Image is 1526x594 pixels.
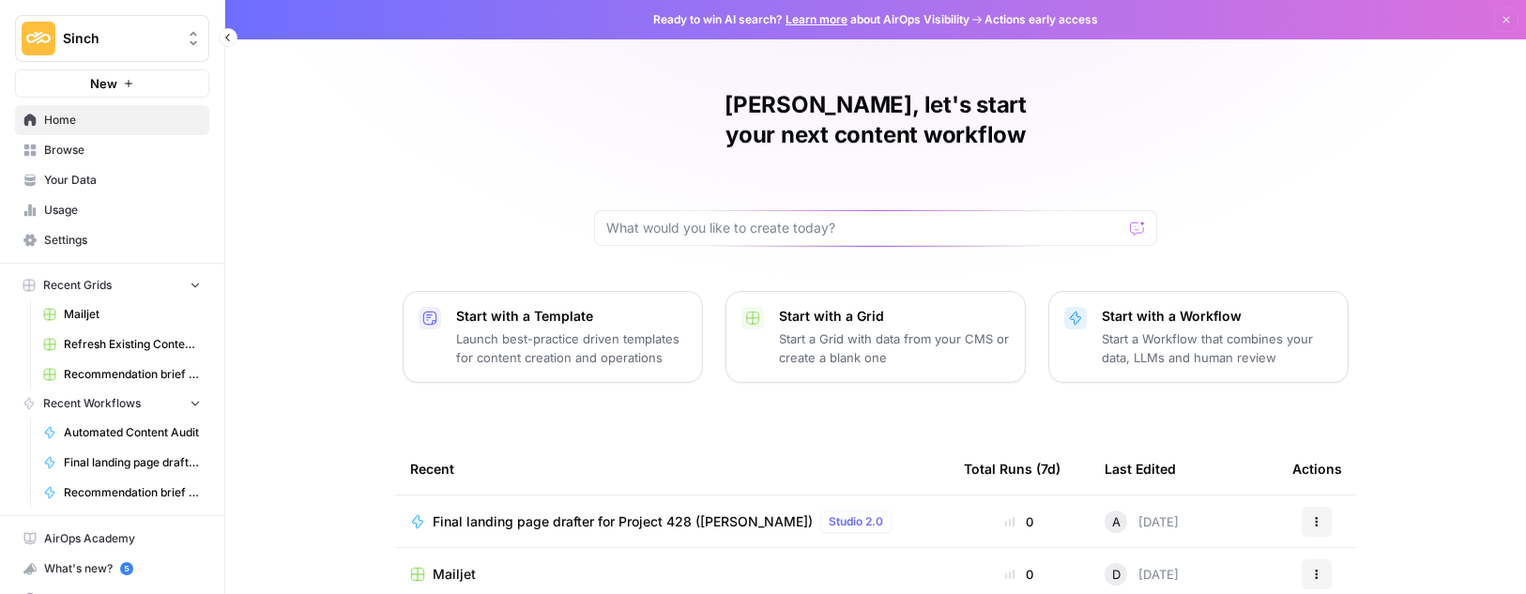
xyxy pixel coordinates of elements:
span: Sinch [63,29,176,48]
a: Settings [15,225,209,255]
span: AirOps Academy [44,530,201,547]
button: Start with a WorkflowStart a Workflow that combines your data, LLMs and human review [1048,291,1349,383]
div: Total Runs (7d) [964,443,1061,495]
span: Automated Content Audit [64,424,201,441]
span: Studio 2.0 [829,513,883,530]
span: New [90,74,117,93]
a: Recommendation brief (input) [35,478,209,508]
button: Recent Workflows [15,389,209,418]
p: Start with a Workflow [1102,307,1333,326]
span: Recent Grids [43,277,112,294]
span: Browse [44,142,201,159]
div: Actions [1292,443,1342,495]
span: Final landing page drafter for Project 428 ([PERSON_NAME]) [433,512,813,531]
div: 0 [964,512,1075,531]
span: Refresh Existing Content (1) [64,336,201,353]
a: Home [15,105,209,135]
p: Launch best-practice driven templates for content creation and operations [456,329,687,367]
button: Workspace: Sinch [15,15,209,62]
span: D [1112,565,1121,584]
span: A [1112,512,1121,531]
a: Mailjet [410,565,934,584]
a: Your Data [15,165,209,195]
span: Settings [44,232,201,249]
span: Recent Workflows [43,395,141,412]
a: Mailjet [35,299,209,329]
a: Recommendation brief tracker [35,359,209,389]
div: Recent [410,443,934,495]
span: Recommendation brief tracker [64,366,201,383]
button: What's new? 5 [15,554,209,584]
span: Final landing page drafter for Project 428 ([PERSON_NAME]) [64,454,201,471]
a: Final landing page drafter for Project 428 ([PERSON_NAME])Studio 2.0 [410,510,934,533]
a: 5 [120,562,133,575]
a: AirOps Academy [15,524,209,554]
div: 0 [964,565,1075,584]
span: Home [44,112,201,129]
button: Start with a GridStart a Grid with data from your CMS or create a blank one [725,291,1026,383]
div: [DATE] [1105,563,1179,586]
div: Last Edited [1105,443,1176,495]
span: Usage [44,202,201,219]
button: New [15,69,209,98]
button: Start with a TemplateLaunch best-practice driven templates for content creation and operations [403,291,703,383]
a: Refresh Existing Content (1) [35,329,209,359]
a: Learn more [786,12,847,26]
p: Start a Workflow that combines your data, LLMs and human review [1102,329,1333,367]
a: Browse [15,135,209,165]
img: Sinch Logo [22,22,55,55]
span: Mailjet [64,306,201,323]
div: [DATE] [1105,510,1179,533]
button: Recent Grids [15,271,209,299]
input: What would you like to create today? [606,219,1122,237]
span: Ready to win AI search? about AirOps Visibility [653,11,969,28]
div: What's new? [16,555,208,583]
a: Automated Content Audit [35,418,209,448]
span: Your Data [44,172,201,189]
a: Final landing page drafter for Project 428 ([PERSON_NAME]) [35,448,209,478]
span: Mailjet [433,565,476,584]
a: Usage [15,195,209,225]
h1: [PERSON_NAME], let's start your next content workflow [594,90,1157,150]
p: Start with a Template [456,307,687,326]
span: Actions early access [984,11,1098,28]
text: 5 [124,564,129,573]
p: Start with a Grid [779,307,1010,326]
span: Recommendation brief (input) [64,484,201,501]
p: Start a Grid with data from your CMS or create a blank one [779,329,1010,367]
